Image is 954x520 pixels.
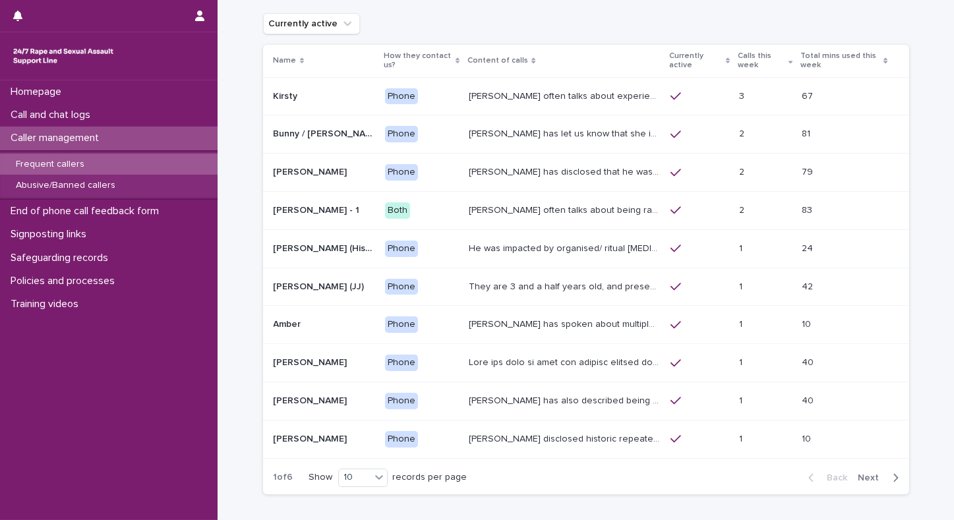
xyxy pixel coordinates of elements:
[5,86,72,98] p: Homepage
[5,275,125,287] p: Policies and processes
[263,13,360,34] button: Currently active
[469,393,663,407] p: Paula has also described being sexually abused as a child, and on different calls, has explained ...
[469,279,663,293] p: They are 3 and a half years old, and presents as this age, talking about dogs, drawing and food. ...
[385,279,418,295] div: Phone
[274,164,350,178] p: [PERSON_NAME]
[274,202,363,216] p: [PERSON_NAME] - 1
[5,252,119,264] p: Safeguarding records
[274,355,350,368] p: [PERSON_NAME]
[5,159,95,170] p: Frequent callers
[263,229,909,268] tr: [PERSON_NAME] (Historic Plan)[PERSON_NAME] (Historic Plan) PhoneHe was impacted by organised/ rit...
[739,316,745,330] p: 1
[5,132,109,144] p: Caller management
[820,473,848,482] span: Back
[263,420,909,458] tr: [PERSON_NAME][PERSON_NAME] Phone[PERSON_NAME] disclosed historic repeated rape perpetrated by men...
[739,202,747,216] p: 2
[274,53,297,68] p: Name
[801,49,881,73] p: Total mins used this week
[263,461,304,494] p: 1 of 6
[263,382,909,420] tr: [PERSON_NAME][PERSON_NAME] Phone[PERSON_NAME] has also described being sexually abused as a child...
[263,77,909,115] tr: KirstyKirsty Phone[PERSON_NAME] often talks about experiencing sexual violence by a family friend...
[5,298,89,310] p: Training videos
[802,164,816,178] p: 79
[274,279,367,293] p: [PERSON_NAME] (JJ)
[309,472,333,483] p: Show
[274,431,350,445] p: [PERSON_NAME]
[385,164,418,181] div: Phone
[469,202,663,216] p: Amy often talks about being raped a night before or 2 weeks ago or a month ago. She also makes re...
[274,393,350,407] p: [PERSON_NAME]
[263,344,909,382] tr: [PERSON_NAME][PERSON_NAME] PhoneLore ips dolo si amet con adipisc elitsed doei temp incidi ut lab...
[385,126,418,142] div: Phone
[385,431,418,448] div: Phone
[739,126,747,140] p: 2
[467,53,528,68] p: Content of calls
[853,472,909,484] button: Next
[385,88,418,105] div: Phone
[263,268,909,306] tr: [PERSON_NAME] (JJ)[PERSON_NAME] (JJ) PhoneThey are 3 and a half years old, and presents as this a...
[385,316,418,333] div: Phone
[739,164,747,178] p: 2
[739,393,745,407] p: 1
[858,473,887,482] span: Next
[739,88,747,102] p: 3
[393,472,467,483] p: records per page
[469,355,663,368] p: Lucy has told us that her support workers have said things to her about this abuse, or about this...
[11,43,116,69] img: rhQMoQhaT3yELyF149Cw
[739,355,745,368] p: 1
[274,241,378,254] p: Michael (Historic Plan)
[274,88,301,102] p: Kirsty
[669,49,723,73] p: Currently active
[5,180,126,191] p: Abusive/Banned callers
[5,109,101,121] p: Call and chat logs
[802,393,817,407] p: 40
[802,316,814,330] p: 10
[469,164,663,178] p: John has disclosed that he was raped by 10 men when he was homeless between the age of 26 -28yrs ...
[263,191,909,229] tr: [PERSON_NAME] - 1[PERSON_NAME] - 1 Both[PERSON_NAME] often talks about being raped a night before...
[385,355,418,371] div: Phone
[739,431,745,445] p: 1
[5,228,97,241] p: Signposting links
[469,88,663,102] p: Kirsty often talks about experiencing sexual violence by a family friend six years ago, and again...
[802,279,816,293] p: 42
[274,126,378,140] p: Bunny / [PERSON_NAME]
[469,431,663,445] p: Robin disclosed historic repeated rape perpetrated by men in London and Madrid. Often discusses c...
[739,241,745,254] p: 1
[802,431,814,445] p: 10
[802,202,816,216] p: 83
[802,241,816,254] p: 24
[738,49,785,73] p: Calls this week
[385,202,410,219] div: Both
[274,316,304,330] p: Amber
[263,115,909,154] tr: Bunny / [PERSON_NAME]Bunny / [PERSON_NAME] Phone[PERSON_NAME] has let us know that she is in her ...
[802,126,814,140] p: 81
[739,279,745,293] p: 1
[469,241,663,254] p: He was impacted by organised/ ritual child sexual abuse and was sexually abused by his stepfather...
[339,471,371,484] div: 10
[798,472,853,484] button: Back
[384,49,452,73] p: How they contact us?
[469,316,663,330] p: Amber has spoken about multiple experiences of sexual abuse. Amber told us she is now 18 (as of 0...
[802,355,817,368] p: 40
[263,154,909,192] tr: [PERSON_NAME][PERSON_NAME] Phone[PERSON_NAME] has disclosed that he was raped by 10 men when he w...
[263,306,909,344] tr: AmberAmber Phone[PERSON_NAME] has spoken about multiple experiences of [MEDICAL_DATA]. [PERSON_NA...
[469,126,663,140] p: Bunny has let us know that she is in her 50s, and lives in Devon. She has talked through experien...
[5,205,169,217] p: End of phone call feedback form
[385,241,418,257] div: Phone
[802,88,816,102] p: 67
[385,393,418,409] div: Phone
